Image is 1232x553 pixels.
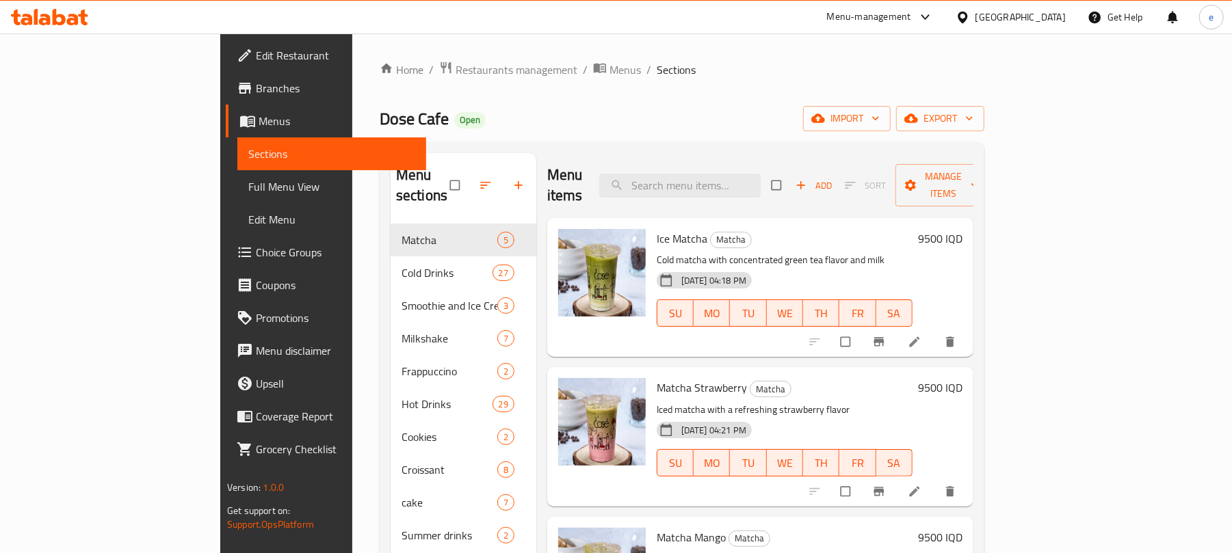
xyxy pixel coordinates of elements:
[226,367,426,400] a: Upsell
[402,396,493,412] span: Hot Drinks
[497,330,514,347] div: items
[391,322,536,355] div: Milkshake7
[226,72,426,105] a: Branches
[803,106,891,131] button: import
[226,301,426,334] a: Promotions
[226,334,426,367] a: Menu disclaimer
[809,453,834,473] span: TH
[882,304,907,323] span: SA
[429,62,434,78] li: /
[657,377,747,398] span: Matcha Strawberry
[735,453,761,473] span: TU
[763,172,792,198] span: Select section
[803,299,839,327] button: TH
[256,277,415,293] span: Coupons
[402,429,497,445] span: Cookies
[767,449,803,476] button: WE
[248,211,415,228] span: Edit Menu
[907,110,973,127] span: export
[237,203,426,236] a: Edit Menu
[256,375,415,392] span: Upsell
[547,165,583,206] h2: Menu items
[657,299,694,327] button: SU
[226,105,426,137] a: Menus
[750,381,791,397] span: Matcha
[876,449,913,476] button: SA
[657,228,707,249] span: Ice Matcha
[454,114,486,126] span: Open
[583,62,588,78] li: /
[256,244,415,260] span: Choice Groups
[663,453,688,473] span: SU
[227,478,261,496] span: Version:
[845,304,870,323] span: FR
[256,408,415,424] span: Coverage Report
[599,174,761,198] input: search
[663,304,688,323] span: SU
[380,103,449,134] span: Dose Cafe
[657,401,913,418] p: Iced matcha with a refreshing strawberry flavor
[918,378,962,397] h6: 9500 IQD
[226,39,426,72] a: Edit Restaurant
[676,424,752,437] span: [DATE] 04:21 PM
[493,267,514,280] span: 27
[833,478,861,504] span: Select to update
[402,527,497,543] span: Summer drinks
[882,453,907,473] span: SA
[402,494,497,511] div: cake
[456,62,577,78] span: Restaurants management
[497,527,514,543] div: items
[845,453,870,473] span: FR
[735,304,761,323] span: TU
[402,330,497,347] div: Milkshake
[493,398,514,411] span: 29
[895,164,993,206] button: Manage items
[402,265,493,281] span: Cold Drinks
[918,229,962,248] h6: 9500 IQD
[471,170,503,200] span: Sort sections
[256,342,415,359] span: Menu disclaimer
[772,453,798,473] span: WE
[497,461,514,478] div: items
[827,9,911,25] div: Menu-management
[676,274,752,287] span: [DATE] 04:18 PM
[256,441,415,457] span: Grocery Checklist
[497,363,514,379] div: items
[646,62,651,78] li: /
[796,178,833,193] span: Add
[730,299,766,327] button: TU
[558,229,646,316] img: Ice Matcha
[256,310,415,326] span: Promotions
[237,170,426,203] a: Full Menu View
[497,297,514,314] div: items
[833,329,861,355] span: Select to update
[710,232,752,248] div: Matcha
[908,485,924,498] a: Edit menu item
[493,396,514,412] div: items
[391,420,536,453] div: Cookies2
[711,232,751,247] span: Matcha
[975,10,1066,25] div: [GEOGRAPHIC_DATA]
[391,256,536,289] div: Cold Drinks27
[864,476,897,507] button: Branch-specific-item
[657,62,696,78] span: Sections
[699,304,724,323] span: MO
[792,175,836,196] button: Add
[391,355,536,388] div: Frappuccino2
[767,299,803,327] button: WE
[402,363,497,379] div: Frappuccino
[391,388,536,420] div: Hot Drinks29
[935,327,968,357] button: delete
[402,232,497,248] span: Matcha
[593,61,641,79] a: Menus
[498,332,514,345] span: 7
[493,265,514,281] div: items
[237,137,426,170] a: Sections
[657,527,726,548] span: Matcha Mango
[227,515,314,533] a: Support.OpsPlatform
[836,175,895,196] span: Select section first
[402,297,497,314] div: Smoothie and Ice Cream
